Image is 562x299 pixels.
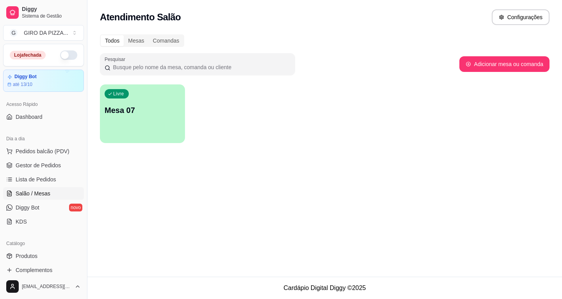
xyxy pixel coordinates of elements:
div: Todos [101,35,124,46]
footer: Cardápio Digital Diggy © 2025 [87,277,562,299]
button: Adicionar mesa ou comanda [459,56,550,72]
span: Dashboard [16,113,43,121]
div: Catálogo [3,237,84,250]
a: Diggy Botaté 13/10 [3,70,84,92]
div: Loja fechada [10,51,46,59]
div: Mesas [124,35,148,46]
a: DiggySistema de Gestão [3,3,84,22]
span: KDS [16,218,27,226]
a: Dashboard [3,111,84,123]
span: Gestor de Pedidos [16,161,61,169]
span: Salão / Mesas [16,190,50,197]
button: Select a team [3,25,84,41]
div: Comandas [149,35,184,46]
button: [EMAIL_ADDRESS][DOMAIN_NAME] [3,277,84,296]
div: Acesso Rápido [3,98,84,111]
article: até 13/10 [13,81,32,88]
span: Sistema de Gestão [22,13,81,19]
a: KDS [3,215,84,228]
button: Pedidos balcão (PDV) [3,145,84,158]
a: Salão / Mesas [3,187,84,200]
span: Diggy [22,6,81,13]
p: Mesa 07 [105,105,180,116]
h2: Atendimento Salão [100,11,181,23]
span: Complementos [16,266,52,274]
span: [EMAIL_ADDRESS][DOMAIN_NAME] [22,283,71,290]
span: Pedidos balcão (PDV) [16,147,69,155]
a: Complementos [3,264,84,276]
p: Livre [113,91,124,97]
a: Lista de Pedidos [3,173,84,186]
a: Produtos [3,250,84,262]
button: LivreMesa 07 [100,84,185,143]
button: Configurações [492,9,550,25]
a: Diggy Botnovo [3,201,84,214]
label: Pesquisar [105,56,128,63]
span: Diggy Bot [16,204,39,211]
input: Pesquisar [110,63,290,71]
div: Dia a dia [3,132,84,145]
button: Alterar Status [60,50,77,60]
span: Produtos [16,252,37,260]
a: Gestor de Pedidos [3,159,84,172]
span: Lista de Pedidos [16,175,56,183]
article: Diggy Bot [14,74,37,80]
div: GIRO DA PIZZA ... [24,29,68,37]
span: G [10,29,18,37]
